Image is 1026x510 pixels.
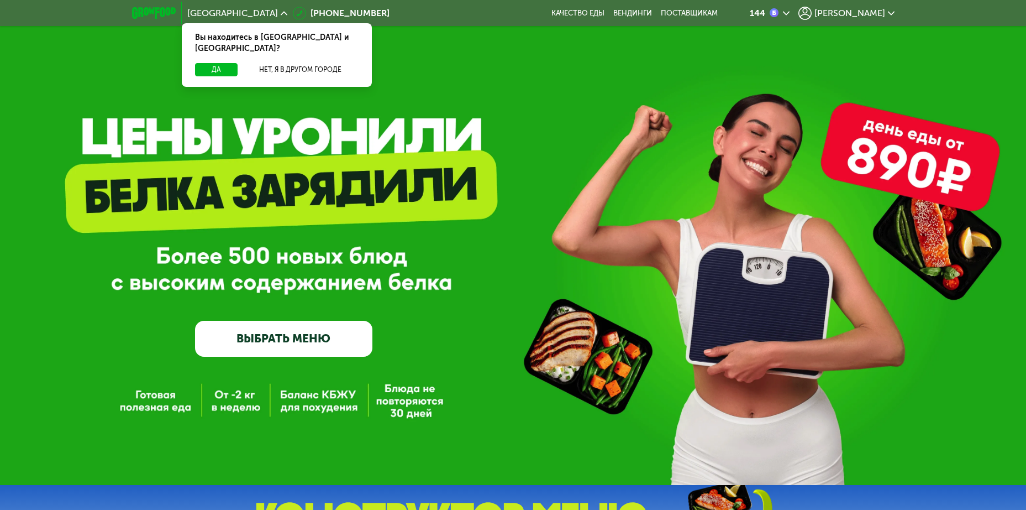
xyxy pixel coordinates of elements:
[661,9,718,18] div: поставщикам
[551,9,604,18] a: Качество еды
[187,9,278,18] span: [GEOGRAPHIC_DATA]
[293,7,390,20] a: [PHONE_NUMBER]
[814,9,885,18] span: [PERSON_NAME]
[195,321,372,356] a: ВЫБРАТЬ МЕНЮ
[613,9,652,18] a: Вендинги
[242,63,359,76] button: Нет, я в другом городе
[195,63,238,76] button: Да
[182,23,372,63] div: Вы находитесь в [GEOGRAPHIC_DATA] и [GEOGRAPHIC_DATA]?
[750,9,765,18] div: 144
